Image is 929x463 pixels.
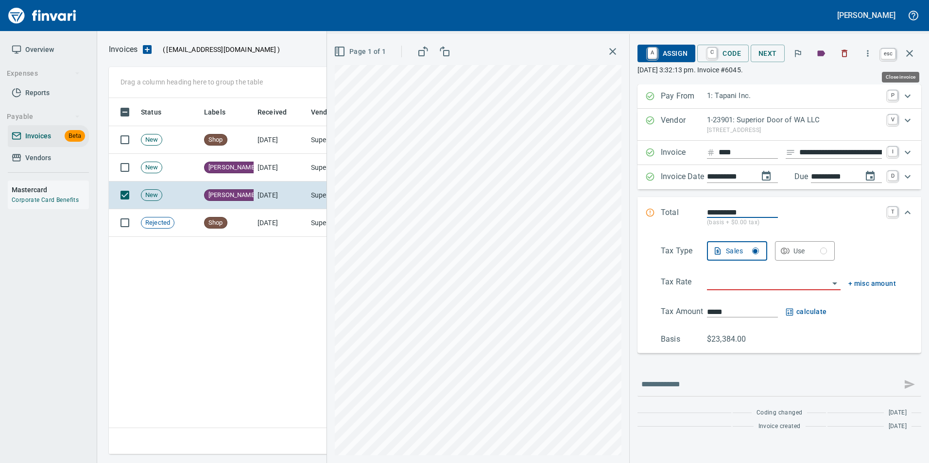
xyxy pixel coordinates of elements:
span: [PERSON_NAME] [205,191,260,200]
p: [DATE] 3:32:13 pm. Invoice #6045. [637,65,921,75]
a: P [888,90,897,100]
span: New [141,191,162,200]
span: Payable [7,111,80,123]
p: Invoice [661,147,707,159]
p: Invoice Date [661,171,707,183]
span: Next [758,48,777,60]
p: (basis + $0.00 tax) [707,218,882,228]
div: Expand [637,109,921,141]
a: Corporate Card Benefits [12,197,79,203]
span: This records your message into the invoice and notifies anyone mentioned [898,373,921,396]
button: CCode [697,45,749,62]
a: A [648,48,657,58]
div: Use [793,245,827,257]
td: Superior Tire Service, Inc (1-10991) [307,209,404,237]
span: Assign [645,45,688,62]
p: Drag a column heading here to group the table [120,77,263,87]
a: esc [881,49,895,59]
nav: breadcrumb [109,44,138,55]
a: T [888,207,897,216]
td: Superior Sweeping Inc (1-10990) [307,154,404,182]
p: 1-23901: Superior Door of WA LLC [707,115,882,126]
td: Superior Door of WA LLC (1-23901) [307,182,404,209]
p: 1: Tapani Inc. [707,90,882,101]
button: AAssign [637,45,695,62]
a: InvoicesBeta [8,125,89,147]
span: Vendors [25,152,51,164]
button: Upload an Invoice [138,44,157,55]
span: Reports [25,87,50,99]
p: Tax Type [661,245,707,261]
button: change due date [859,165,882,188]
a: V [888,115,897,124]
span: [PERSON_NAME] [205,163,260,172]
span: Code [705,45,741,62]
p: Invoices [109,44,138,55]
p: Basis [661,333,707,345]
button: Flag [787,43,809,64]
button: [PERSON_NAME] [835,8,898,23]
button: + misc amount [848,278,896,290]
td: [DATE] [254,182,307,209]
span: Labels [204,106,225,118]
span: Status [141,106,161,118]
span: Invoices [25,130,51,142]
img: Finvari [6,4,79,27]
h5: [PERSON_NAME] [837,10,895,20]
div: Expand [637,237,921,353]
span: Vendor / From [311,106,368,118]
a: I [888,147,897,156]
span: Labels [204,106,238,118]
span: Vendor / From [311,106,356,118]
p: Total [661,207,707,228]
button: Labels [810,43,832,64]
button: Use [775,241,835,261]
span: Expenses [7,67,80,80]
td: Superior Tire Service, Inc (1-10991) [307,126,404,154]
p: Tax Rate [661,276,707,290]
span: Status [141,106,174,118]
span: Rejected [141,218,174,228]
span: Page 1 of 1 [336,46,386,58]
span: New [141,163,162,172]
span: Shop [205,218,227,228]
td: [DATE] [254,154,307,182]
p: Vendor [661,115,707,135]
button: Open [828,277,842,290]
span: Shop [205,135,227,145]
p: $23,384.00 [707,333,753,345]
span: Received [258,106,287,118]
span: Coding changed [757,408,803,418]
h6: Mastercard [12,184,89,195]
a: Vendors [8,147,89,169]
a: Overview [8,39,89,61]
button: calculate [786,306,827,318]
p: [STREET_ADDRESS] [707,126,882,135]
span: Overview [25,44,54,56]
span: Received [258,106,299,118]
button: Expenses [3,65,84,83]
button: change date [755,165,778,188]
span: Invoice created [758,422,801,431]
p: Tax Amount [661,306,707,318]
div: Expand [637,84,921,109]
span: Beta [65,131,85,142]
a: D [888,171,897,181]
button: More [857,43,878,64]
button: Next [751,45,785,63]
a: C [707,48,717,58]
div: Expand [637,197,921,237]
span: [DATE] [889,408,907,418]
span: [EMAIL_ADDRESS][DOMAIN_NAME] [165,45,277,54]
p: ( ) [157,45,280,54]
svg: Invoice description [786,148,795,157]
div: Sales [726,245,759,257]
div: Expand [637,141,921,165]
span: New [141,135,162,145]
td: [DATE] [254,209,307,237]
button: Sales [707,241,767,261]
span: [DATE] [889,422,907,431]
